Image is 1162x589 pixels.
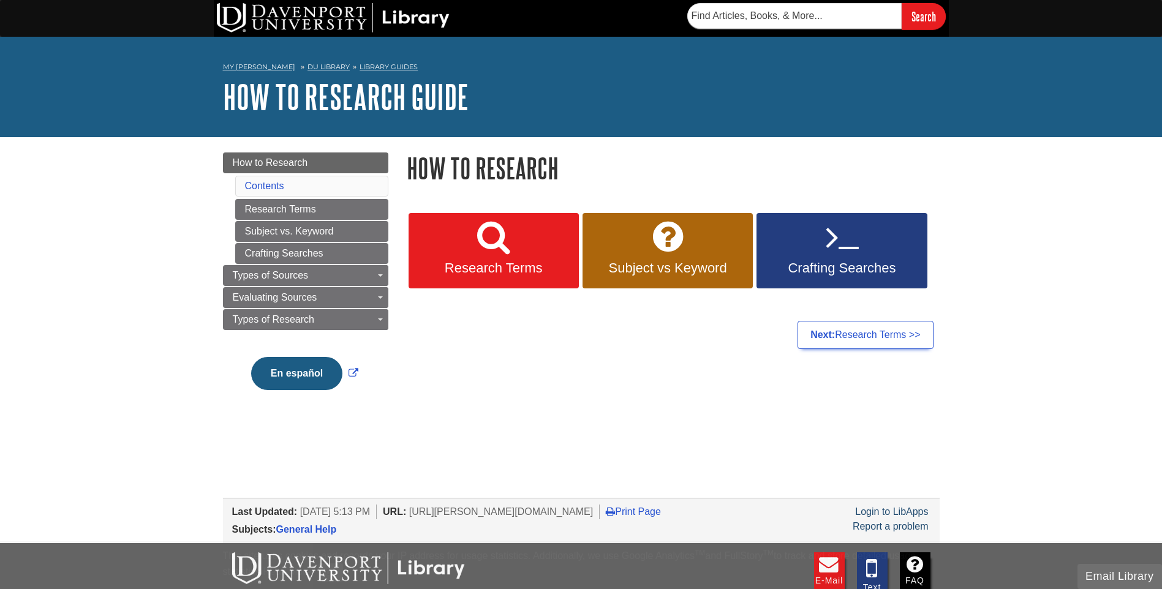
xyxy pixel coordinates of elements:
img: DU Library [217,3,450,32]
button: En español [251,357,342,390]
span: Crafting Searches [766,260,918,276]
a: General Help [276,524,337,535]
span: Types of Sources [233,270,309,280]
i: Print Page [606,506,615,516]
span: Evaluating Sources [233,292,317,302]
div: This site uses cookies and records your IP address for usage statistics. Additionally, we use Goo... [223,549,940,582]
input: Find Articles, Books, & More... [687,3,902,29]
strong: Next: [810,329,835,340]
a: Crafting Searches [235,243,388,264]
button: Close [319,563,342,582]
a: Subject vs. Keyword [235,221,388,242]
div: Guide Page Menu [223,152,388,411]
a: Contents [245,181,284,191]
span: URL: [383,506,406,517]
a: My [PERSON_NAME] [223,62,295,72]
input: Search [902,3,946,29]
sup: TM [763,549,774,557]
a: DU Library [307,62,350,71]
nav: breadcrumb [223,59,940,78]
sup: TM [695,549,705,557]
a: Crafting Searches [756,213,927,289]
a: Evaluating Sources [223,287,388,308]
button: Email Library [1077,564,1162,589]
a: Link opens in new window [248,368,361,378]
a: Print Page [606,506,661,517]
span: How to Research [233,157,308,168]
span: [DATE] 5:13 PM [300,506,370,517]
a: Login to LibApps [855,506,928,517]
h1: How to Research [407,152,940,184]
a: How to Research [223,152,388,173]
a: Types of Sources [223,265,388,286]
form: Searches DU Library's articles, books, and more [687,3,946,29]
span: Types of Research [233,314,314,325]
span: [URL][PERSON_NAME][DOMAIN_NAME] [409,506,594,517]
a: Subject vs Keyword [583,213,753,289]
a: Read More [263,566,311,577]
a: Types of Research [223,309,388,330]
a: Library Guides [360,62,418,71]
span: Last Updated: [232,506,298,517]
a: Research Terms [409,213,579,289]
a: How to Research Guide [223,78,469,116]
span: Research Terms [418,260,570,276]
a: Next:Research Terms >> [798,321,933,349]
span: Subjects: [232,524,276,535]
a: Research Terms [235,199,388,220]
span: Subject vs Keyword [592,260,744,276]
a: Report a problem [853,521,929,531]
